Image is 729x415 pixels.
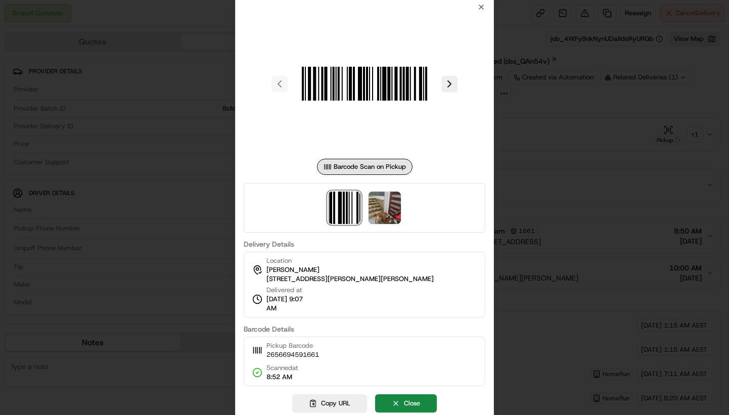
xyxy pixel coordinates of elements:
span: 2656694591661 [266,350,319,359]
button: Close [375,394,437,412]
button: Start new chat [172,100,184,112]
label: Delivery Details [244,241,485,248]
img: barcode_scan_on_pickup image [328,192,360,224]
img: Nash [10,10,30,30]
div: 📗 [10,148,18,156]
div: We're available if you need us! [34,107,128,115]
label: Barcode Details [244,326,485,333]
div: Start new chat [34,97,166,107]
span: 8:52 AM [266,373,298,382]
span: Location [266,256,292,265]
a: 📗Knowledge Base [6,143,81,161]
img: photo_proof_of_delivery image [369,192,401,224]
div: 💻 [85,148,94,156]
input: Clear [26,65,167,76]
button: Copy URL [292,394,367,412]
span: API Documentation [96,147,162,157]
a: Powered byPylon [71,171,122,179]
img: 1736555255976-a54dd68f-1ca7-489b-9aae-adbdc363a1c4 [10,97,28,115]
p: Welcome 👋 [10,40,184,57]
span: [STREET_ADDRESS][PERSON_NAME][PERSON_NAME] [266,274,434,284]
span: [PERSON_NAME] [266,265,320,274]
span: Delivered at [266,286,313,295]
span: Pylon [101,171,122,179]
a: 💻API Documentation [81,143,166,161]
span: [DATE] 9:07 AM [266,295,313,313]
img: barcode_scan_on_pickup image [292,11,437,157]
span: Knowledge Base [20,147,77,157]
span: Scanned at [266,363,298,373]
span: Pickup Barcode [266,341,319,350]
div: Barcode Scan on Pickup [317,159,413,175]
